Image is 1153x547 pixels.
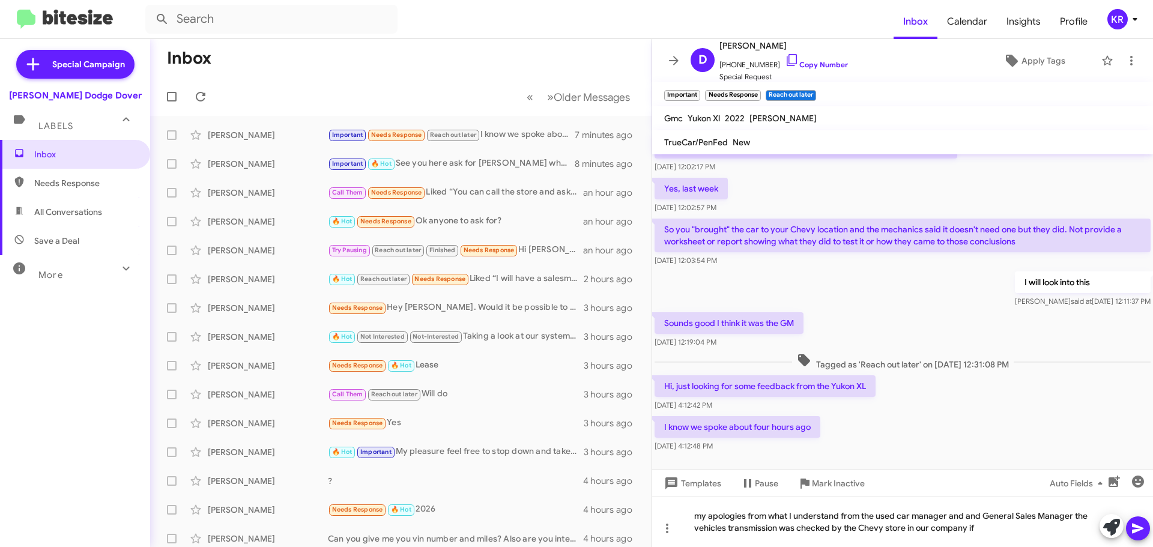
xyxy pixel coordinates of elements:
div: 4 hours ago [583,475,642,487]
div: Liked “I will have a salesman look into it” [328,272,584,286]
button: Templates [652,473,731,494]
span: [PERSON_NAME] [719,38,848,53]
span: Apply Tags [1021,50,1065,71]
span: Pause [755,473,778,494]
div: Taking a look at our system here, you do have quite some time left on our lease, It would be my b... [328,330,584,343]
span: Older Messages [554,91,630,104]
div: 3 hours ago [584,302,642,314]
p: I will look into this [1015,271,1151,293]
small: Needs Response [705,90,760,101]
div: an hour ago [583,187,642,199]
span: Needs Response [371,131,422,139]
p: I know we spoke about four hours ago [655,416,820,438]
button: Apply Tags [972,50,1095,71]
div: Yes [328,416,584,430]
div: an hour ago [583,244,642,256]
span: Finished [429,246,456,254]
span: Needs Response [34,177,136,189]
button: Previous [519,85,540,109]
div: [PERSON_NAME] [208,417,328,429]
span: Needs Response [414,275,465,283]
div: 3 hours ago [584,417,642,429]
div: [PERSON_NAME] [208,533,328,545]
p: So you "brought" the car to your Chevy location and the mechanics said it doesn't need one but th... [655,219,1151,252]
span: Reach out later [375,246,421,254]
div: Liked “You can call the store and ask for the used car manager [PERSON_NAME] [PHONE_NUMBER]” [328,186,583,199]
p: Yes, last week [655,178,728,199]
div: an hour ago [583,216,642,228]
div: 4 hours ago [583,504,642,516]
div: ? [328,475,583,487]
div: [PERSON_NAME] [208,475,328,487]
div: KR [1107,9,1128,29]
div: [PERSON_NAME] [208,129,328,141]
a: Calendar [937,4,997,39]
a: Inbox [894,4,937,39]
span: Needs Response [332,506,383,513]
div: 2 hours ago [584,273,642,285]
div: [PERSON_NAME] [208,158,328,170]
span: Needs Response [332,361,383,369]
span: Not-Interested [413,333,459,340]
div: Hey [PERSON_NAME]. Would it be possible to let me know what deals you have on limiteds and altitu... [328,301,584,315]
span: Inbox [34,148,136,160]
a: Profile [1050,4,1097,39]
div: 3 hours ago [584,388,642,400]
span: 🔥 Hot [391,506,411,513]
div: 3 hours ago [584,446,642,458]
span: Important [332,160,363,168]
div: [PERSON_NAME] [208,273,328,285]
div: [PERSON_NAME] [208,504,328,516]
span: « [527,89,533,104]
div: [PERSON_NAME] [208,331,328,343]
span: Needs Response [332,419,383,427]
div: 7 minutes ago [575,129,642,141]
span: Special Campaign [52,58,125,70]
span: All Conversations [34,206,102,218]
span: said at [1071,297,1092,306]
span: Save a Deal [34,235,79,247]
div: [PERSON_NAME] Dodge Dover [9,89,142,101]
span: Tagged as 'Reach out later' on [DATE] 12:31:08 PM [792,353,1014,370]
div: Will do [328,387,584,401]
div: [PERSON_NAME] [208,446,328,458]
span: [PERSON_NAME] [DATE] 12:11:37 PM [1015,297,1151,306]
div: Can you give me you vin number and miles? Also are you interested in another vehicle as well? [328,533,583,545]
span: Reach out later [430,131,476,139]
button: Next [540,85,637,109]
span: More [38,270,63,280]
span: » [547,89,554,104]
span: Yukon Xl [688,113,720,124]
span: 🔥 Hot [332,275,353,283]
span: Important [332,131,363,139]
small: Important [664,90,700,101]
span: Needs Response [464,246,515,254]
span: [PHONE_NUMBER] [719,53,848,71]
div: Ok anyone to ask for? [328,214,583,228]
span: Templates [662,473,721,494]
span: D [698,50,707,70]
button: Mark Inactive [788,473,874,494]
span: Try Pausing [332,246,367,254]
div: My pleasure feel free to stop down and take a look at the unit its an amazing spec [328,445,584,459]
a: Special Campaign [16,50,135,79]
span: Needs Response [360,217,411,225]
div: See you here ask for [PERSON_NAME] when you arrive [328,157,575,171]
div: 3 hours ago [584,331,642,343]
span: Call Them [332,189,363,196]
div: I know we spoke about four hours ago [328,128,575,142]
span: 🔥 Hot [391,361,411,369]
div: 4 hours ago [583,533,642,545]
span: Needs Response [332,304,383,312]
div: 2026 [328,503,583,516]
a: Insights [997,4,1050,39]
button: Pause [731,473,788,494]
span: [PERSON_NAME] [749,113,817,124]
span: Reach out later [371,390,417,398]
span: [DATE] 12:02:17 PM [655,162,715,171]
span: Needs Response [371,189,422,196]
div: Lease [328,358,584,372]
span: [DATE] 4:12:48 PM [655,441,713,450]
